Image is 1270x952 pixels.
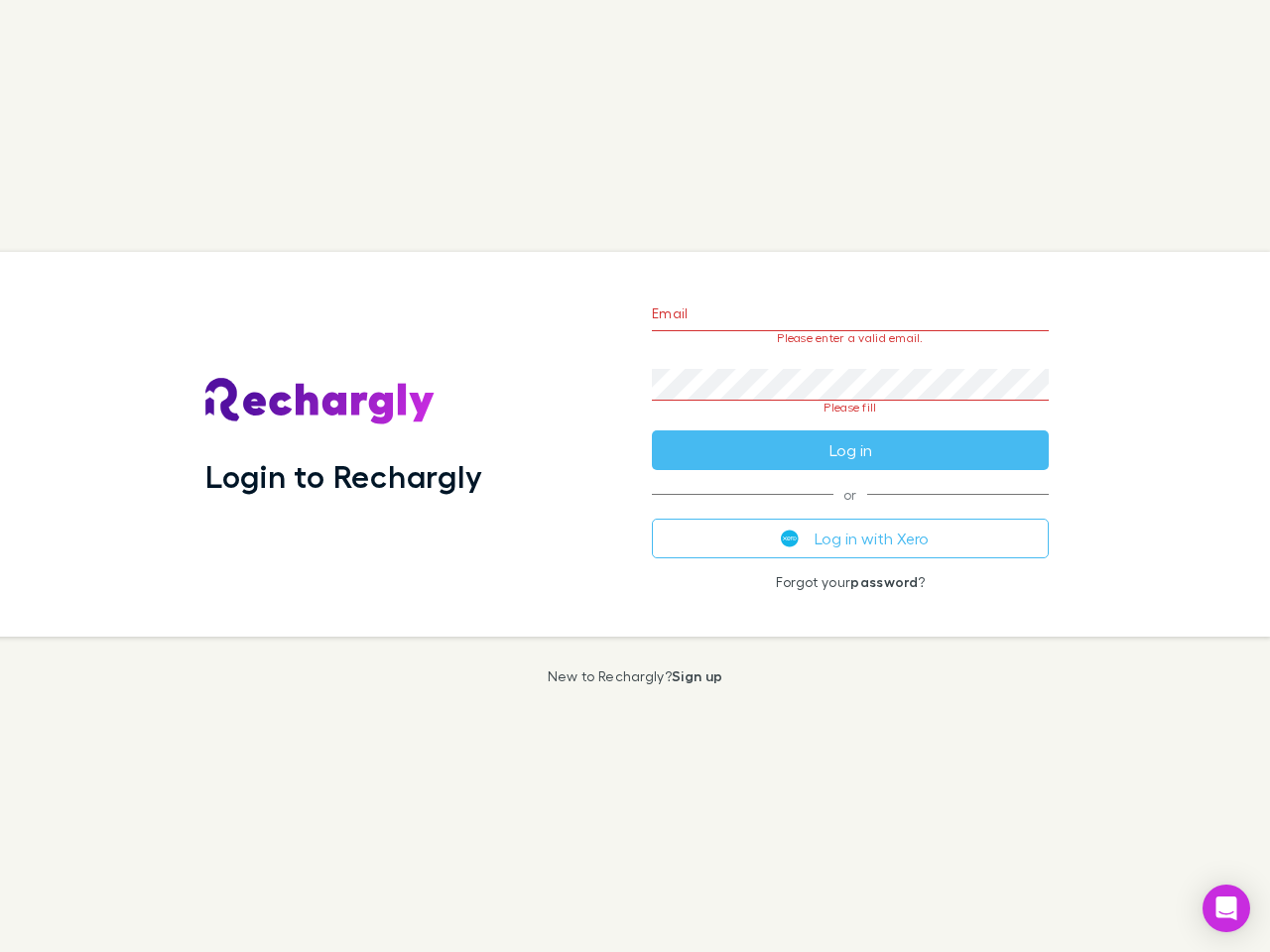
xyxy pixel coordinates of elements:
p: Please enter a valid email. [652,331,1049,345]
p: Please fill [652,401,1049,415]
a: Sign up [672,667,722,684]
img: Rechargly's Logo [205,378,436,425]
button: Log in with Xero [652,519,1049,558]
h1: Login to Rechargly [205,457,482,495]
a: password [850,573,918,590]
button: Log in [652,430,1049,470]
div: Open Intercom Messenger [1203,885,1250,932]
img: Xero's logo [781,530,799,547]
p: Forgot your ? [652,574,1049,590]
p: New to Rechargly? [548,668,723,684]
span: or [652,494,1049,495]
